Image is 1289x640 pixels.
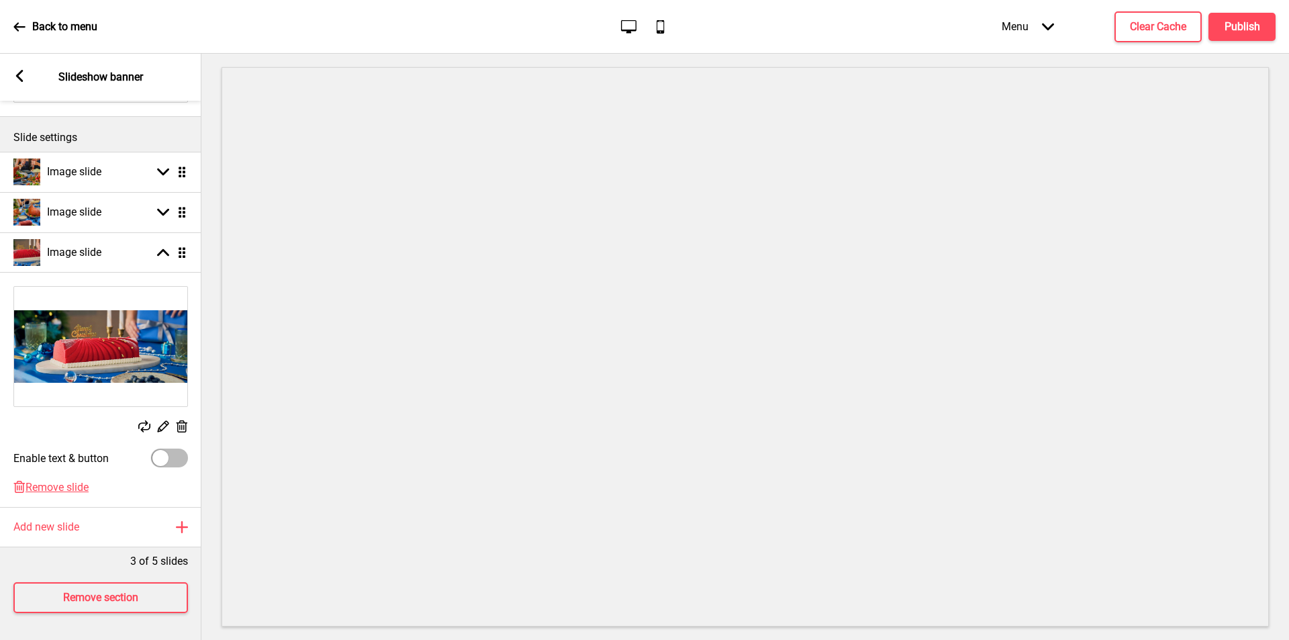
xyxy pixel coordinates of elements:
[47,205,101,220] h4: Image slide
[47,165,101,179] h4: Image slide
[1114,11,1202,42] button: Clear Cache
[1208,13,1276,41] button: Publish
[13,520,79,535] h4: Add new slide
[13,582,188,613] button: Remove section
[14,287,187,406] img: Image
[1130,19,1186,34] h4: Clear Cache
[63,590,138,605] h4: Remove section
[130,554,188,569] p: 3 of 5 slides
[1225,19,1260,34] h4: Publish
[58,70,143,85] p: Slideshow banner
[26,481,89,494] span: Remove slide
[47,245,101,260] h4: Image slide
[13,130,188,145] p: Slide settings
[13,452,109,465] label: Enable text & button
[988,7,1067,46] div: Menu
[32,19,97,34] p: Back to menu
[13,9,97,45] a: Back to menu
